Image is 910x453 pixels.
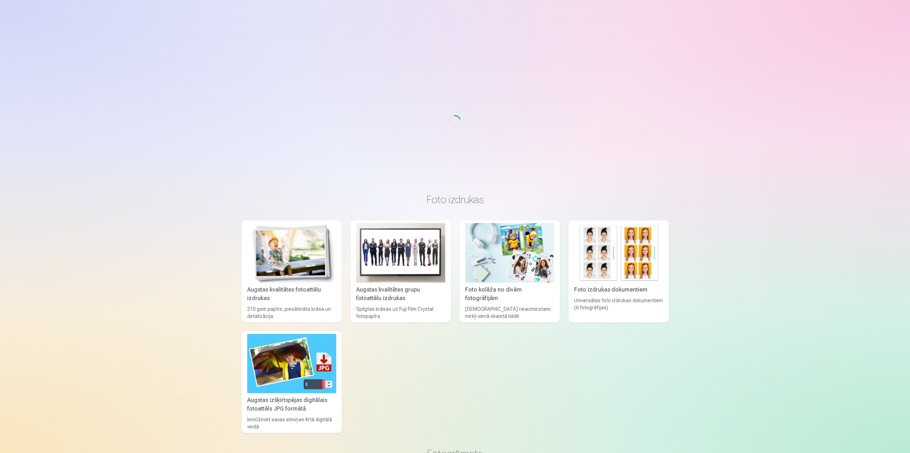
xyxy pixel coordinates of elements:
h3: Foto izdrukas [247,193,663,206]
a: Foto kolāža no divām fotogrāfijāmFoto kolāža no divām fotogrāfijām[DEMOGRAPHIC_DATA] neaizmirstam... [459,220,560,323]
img: Augstas kvalitātes fotoattēlu izdrukas [247,223,336,283]
div: 210 gsm papīrs, piesātināta krāsa un detalizācija [244,305,339,320]
a: Augstas kvalitātes fotoattēlu izdrukasAugstas kvalitātes fotoattēlu izdrukas210 gsm papīrs, piesā... [241,220,342,323]
div: Augstas kvalitātes fotoattēlu izdrukas [244,285,339,303]
a: Foto izdrukas dokumentiemFoto izdrukas dokumentiemUniversālas foto izdrukas dokumentiem (6 fotogr... [568,220,669,323]
div: Augstas izšķirtspējas digitālais fotoattēls JPG formātā [244,396,339,413]
img: Augstas kvalitātes grupu fotoattēlu izdrukas [356,223,445,283]
div: Augstas kvalitātes grupu fotoattēlu izdrukas [353,285,448,303]
div: Spilgtas krāsas uz Fuji Film Crystal fotopapīra [353,305,448,320]
div: [DEMOGRAPHIC_DATA] neaizmirstami mirkļi vienā skaistā bildē [462,305,557,320]
a: Augstas izšķirtspējas digitālais fotoattēls JPG formātāAugstas izšķirtspējas digitālais fotoattēl... [241,331,342,433]
div: Iemūžiniet savas atmiņas ērtā digitālā veidā [244,416,339,430]
div: Foto kolāža no divām fotogrāfijām [462,285,557,303]
img: Foto kolāža no divām fotogrāfijām [465,223,554,283]
img: Foto izdrukas dokumentiem [574,223,663,283]
div: Foto izdrukas dokumentiem [571,285,666,294]
img: Augstas izšķirtspējas digitālais fotoattēls JPG formātā [247,334,336,393]
a: Augstas kvalitātes grupu fotoattēlu izdrukasAugstas kvalitātes grupu fotoattēlu izdrukasSpilgtas ... [350,220,451,323]
div: Universālas foto izdrukas dokumentiem (6 fotogrāfijas) [571,297,666,320]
